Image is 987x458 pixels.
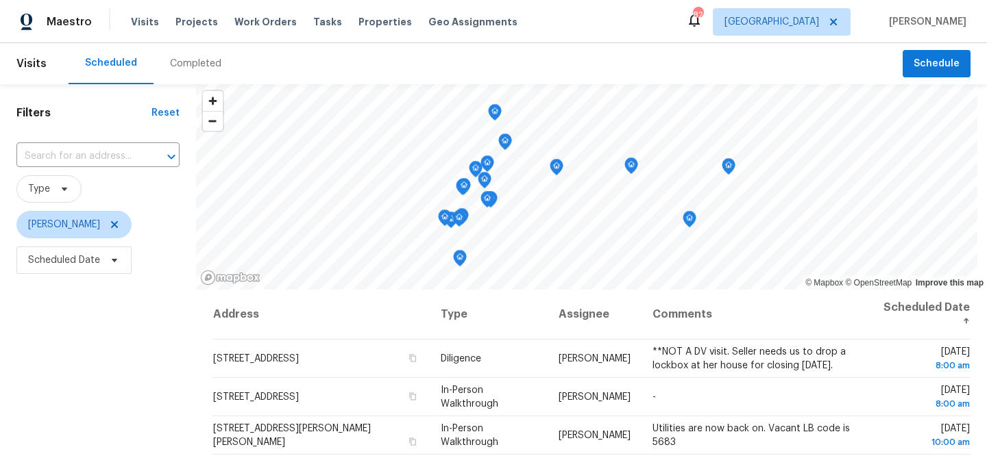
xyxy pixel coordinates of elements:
button: Copy Address [406,390,419,403]
span: Zoom out [203,112,223,131]
h1: Filters [16,106,151,120]
span: [DATE] [880,424,970,449]
span: [PERSON_NAME] [884,15,966,29]
div: Map marker [455,208,469,229]
span: [DATE] [880,347,970,372]
span: Geo Assignments [428,15,517,29]
span: Maestro [47,15,92,29]
div: Map marker [480,191,494,212]
button: Open [162,147,181,166]
span: [GEOGRAPHIC_DATA] [724,15,819,29]
th: Scheduled Date ↑ [869,290,971,340]
div: Map marker [624,157,638,179]
div: Map marker [498,133,512,155]
span: Type [28,182,50,196]
div: 8:00 am [880,397,970,411]
div: Map marker [478,172,491,193]
canvas: Map [196,84,977,290]
a: Improve this map [916,278,984,288]
span: In-Person Walkthrough [441,424,498,447]
span: Work Orders [234,15,297,29]
input: Search for an address... [16,146,141,167]
div: Map marker [457,178,471,199]
div: Scheduled [85,56,137,70]
span: In-Person Walkthrough [441,385,498,409]
button: Copy Address [406,435,419,448]
button: Zoom out [203,111,223,131]
span: Scheduled Date [28,253,100,267]
span: [DATE] [880,385,970,411]
span: [PERSON_NAME] [28,218,100,231]
th: Assignee [548,290,642,340]
div: Map marker [550,159,563,180]
span: Tasks [313,17,342,27]
span: Schedule [914,55,960,73]
span: [PERSON_NAME] [559,354,631,364]
div: Map marker [438,209,452,231]
span: [STREET_ADDRESS][PERSON_NAME][PERSON_NAME] [213,424,371,447]
div: Map marker [453,250,467,271]
div: Map marker [480,155,494,177]
div: Map marker [452,210,466,231]
span: Diligence [441,354,481,364]
a: Mapbox [805,278,843,288]
div: Map marker [683,211,696,232]
div: 8:00 am [880,359,970,372]
a: Mapbox homepage [200,270,260,285]
span: [PERSON_NAME] [559,431,631,440]
div: Reset [151,106,180,120]
span: Utilities are now back on. Vacant LB code is 5683 [653,424,850,447]
a: OpenStreetMap [845,278,912,288]
div: 10:00 am [880,435,970,449]
th: Address [212,290,430,340]
div: Map marker [469,161,483,182]
span: - [653,392,656,402]
span: Visits [16,49,47,79]
button: Zoom in [203,91,223,111]
div: 82 [693,8,703,22]
span: Projects [175,15,218,29]
span: **NOT A DV visit. Seller needs us to drop a lockbox at her house for closing [DATE]. [653,347,846,370]
span: [PERSON_NAME] [559,392,631,402]
span: [STREET_ADDRESS] [213,354,299,364]
th: Comments [642,290,869,340]
span: [STREET_ADDRESS] [213,392,299,402]
span: Properties [358,15,412,29]
div: Map marker [722,158,735,179]
button: Schedule [903,50,971,78]
div: Map marker [456,179,470,200]
div: Map marker [484,191,498,212]
button: Copy Address [406,352,419,364]
span: Visits [131,15,159,29]
th: Type [430,290,548,340]
div: Map marker [488,104,502,125]
div: Completed [170,57,221,71]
